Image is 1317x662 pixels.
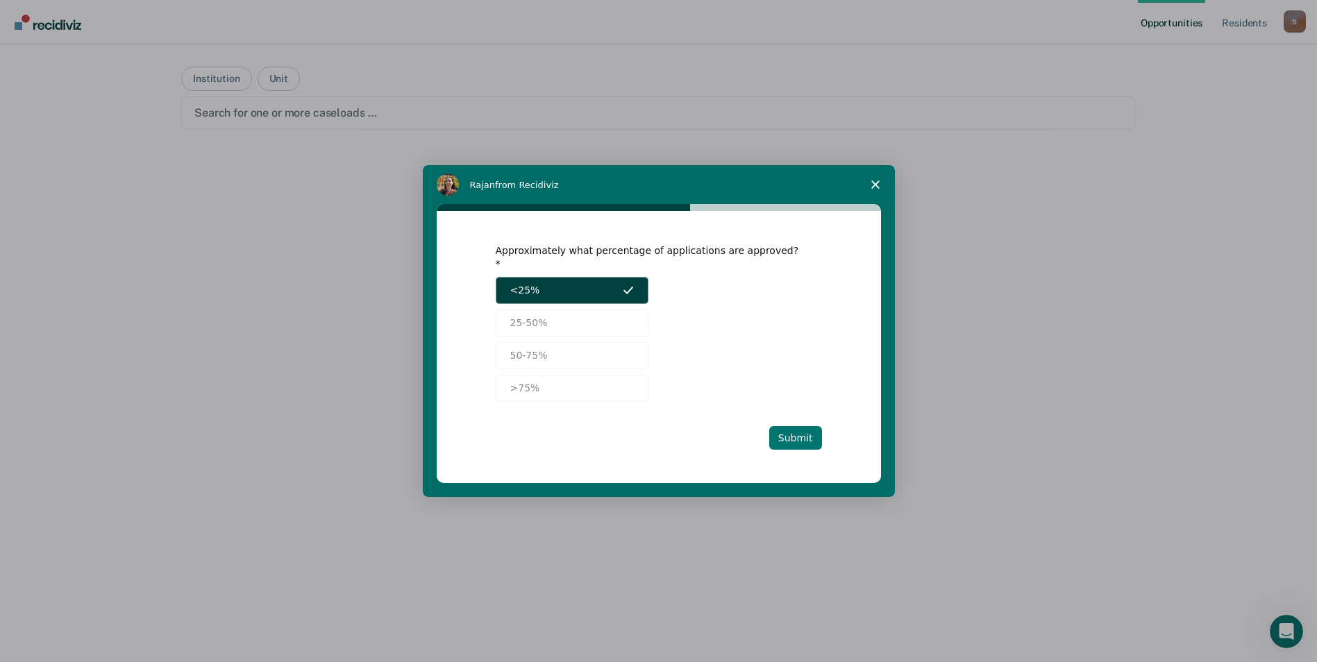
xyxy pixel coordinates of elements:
[496,342,648,369] button: 50-75%
[510,283,540,298] span: <25%
[496,277,648,304] button: <25%
[495,180,559,190] span: from Recidiviz
[510,316,548,330] span: 25-50%
[769,426,822,450] button: Submit
[496,309,648,337] button: 25-50%
[856,165,895,204] span: Close survey
[437,173,459,196] img: Profile image for Rajan
[496,244,801,269] div: Approximately what percentage of applications are approved?
[496,375,648,402] button: >75%
[510,381,540,396] span: >75%
[510,348,548,363] span: 50-75%
[470,180,496,190] span: Rajan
